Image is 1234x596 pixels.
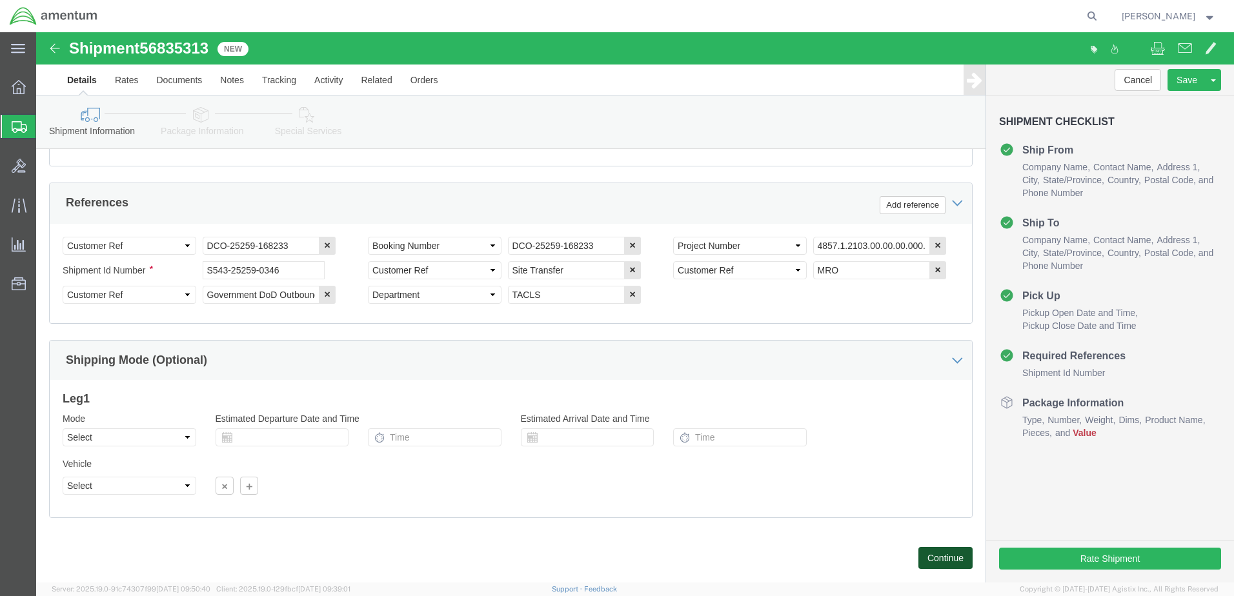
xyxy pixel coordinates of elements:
span: Server: 2025.19.0-91c74307f99 [52,585,210,593]
img: logo [9,6,98,26]
span: Client: 2025.19.0-129fbcf [216,585,350,593]
button: [PERSON_NAME] [1121,8,1217,24]
span: Copyright © [DATE]-[DATE] Agistix Inc., All Rights Reserved [1020,584,1219,595]
iframe: FS Legacy Container [36,32,1234,582]
a: Support [552,585,584,593]
span: Gary Reed [1122,9,1195,23]
a: Feedback [584,585,617,593]
span: [DATE] 09:39:01 [298,585,350,593]
span: [DATE] 09:50:40 [156,585,210,593]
